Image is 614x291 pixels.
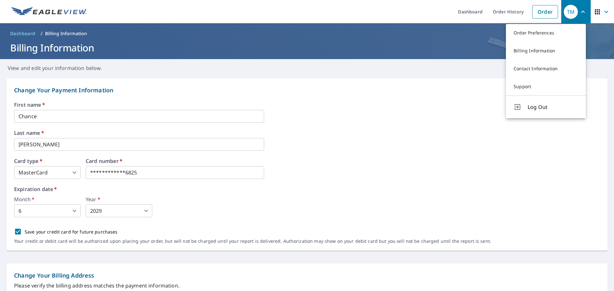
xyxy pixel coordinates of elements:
button: Log Out [506,96,586,118]
div: MasterCard [14,166,81,179]
span: Log Out [528,103,578,111]
img: EV Logo [12,7,87,17]
span: Dashboard [10,30,35,37]
div: 6 [14,204,81,217]
p: Change Your Billing Address [14,271,600,280]
label: Last name [14,130,600,135]
p: Your credit or debit card will be authorized upon placing your order, but will not be charged unt... [14,238,491,244]
label: Month [14,197,81,202]
a: Dashboard [8,28,38,39]
p: Please verify the billing address matches the payment information. [14,282,600,289]
a: Support [506,78,586,96]
a: Contact Information [506,60,586,78]
nav: breadcrumb [8,28,606,39]
p: Billing Information [45,30,87,37]
label: First name [14,102,600,107]
li: / [41,30,43,37]
a: Order Preferences [506,24,586,42]
a: Order [532,5,558,19]
label: Expiration date [14,187,600,192]
label: Year [86,197,152,202]
p: Save your credit card for future purchases [25,228,118,235]
h1: Billing Information [8,41,606,54]
div: 2029 [86,204,152,217]
div: TM [564,5,578,19]
p: Change Your Payment Information [14,86,600,95]
a: Billing Information [506,42,586,60]
label: Card type [14,158,81,164]
label: Card number [86,158,264,164]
